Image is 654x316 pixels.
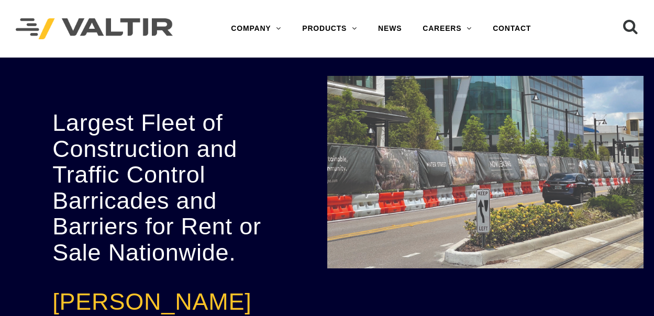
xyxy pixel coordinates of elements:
h1: [PERSON_NAME] [52,289,275,315]
a: PRODUCTS [292,18,368,39]
a: CAREERS [412,18,482,39]
a: COMPANY [220,18,292,39]
a: NEWS [368,18,412,39]
a: CONTACT [482,18,541,39]
img: 2001MB Water Filled Barricades with Privacy Screens Tampa - Valtir Rentals [327,76,644,268]
img: Valtir [16,18,173,40]
h1: Largest Fleet of Construction and Traffic Control Barricades and Barriers for Rent or Sale Nation... [52,110,275,265]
